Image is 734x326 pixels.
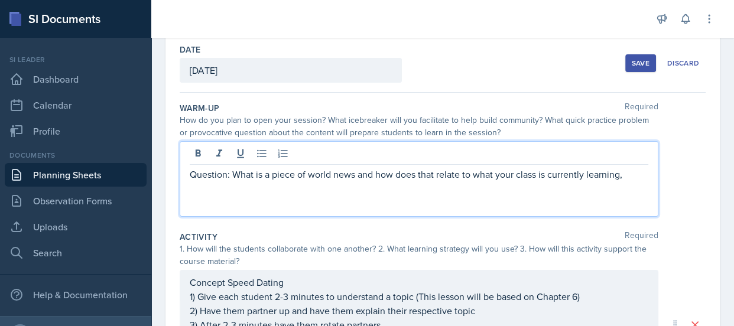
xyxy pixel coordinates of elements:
p: 1) Give each student 2-3 minutes to understand a topic (This lesson will be based on Chapter 6) [190,289,648,304]
div: Si leader [5,54,147,65]
span: Required [625,231,658,243]
span: Required [625,102,658,114]
p: Concept Speed Dating [190,275,648,289]
a: Observation Forms [5,189,147,213]
div: Help & Documentation [5,283,147,307]
a: Uploads [5,215,147,239]
div: Save [632,58,649,68]
label: Activity [180,231,217,243]
div: Discard [667,58,699,68]
a: Profile [5,119,147,143]
p: 2) Have them partner up and have them explain their respective topic [190,304,648,318]
a: Calendar [5,93,147,117]
button: Save [625,54,656,72]
label: Warm-Up [180,102,219,114]
div: 1. How will the students collaborate with one another? 2. What learning strategy will you use? 3.... [180,243,658,268]
div: Documents [5,150,147,161]
p: Question: What is a piece of world news and how does that relate to what your class is currently ... [190,167,648,181]
button: Discard [661,54,706,72]
label: Date [180,44,200,56]
a: Search [5,241,147,265]
div: How do you plan to open your session? What icebreaker will you facilitate to help build community... [180,114,658,139]
a: Dashboard [5,67,147,91]
a: Planning Sheets [5,163,147,187]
